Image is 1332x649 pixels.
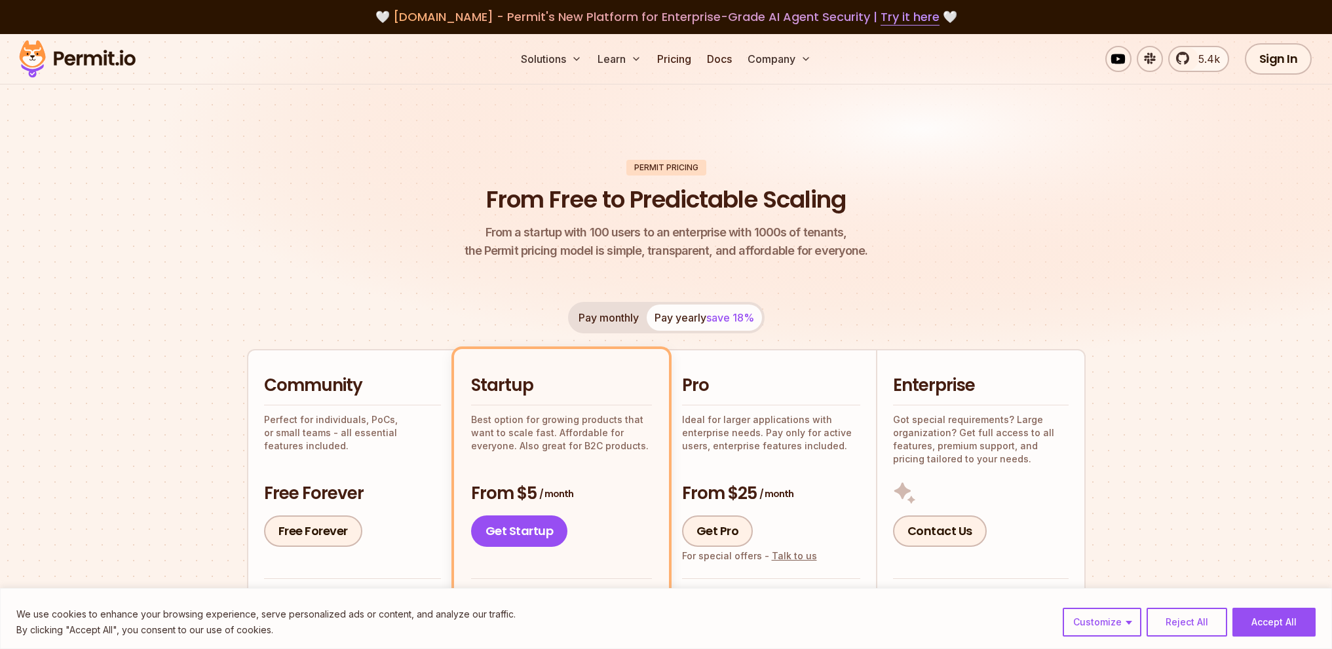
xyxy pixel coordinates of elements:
span: / month [759,487,793,500]
h3: From $25 [682,482,860,506]
p: Best option for growing products that want to scale fast. Affordable for everyone. Also great for... [471,413,652,453]
span: / month [539,487,573,500]
a: Try it here [881,9,940,26]
p: By clicking "Accept All", you consent to our use of cookies. [16,622,516,638]
a: Get Pro [682,515,753,547]
a: Docs [702,46,737,72]
h4: All Features, plus: [471,586,652,599]
h2: Enterprise [893,374,1069,398]
strong: Community [482,587,537,598]
button: Learn [592,46,647,72]
a: Free Forever [264,515,362,547]
p: Perfect for individuals, PoCs, or small teams - all essential features included. [264,413,441,453]
h4: Community features: [264,586,441,599]
a: Get Startup [471,515,568,547]
h2: Pro [682,374,860,398]
button: Customize [1063,608,1141,637]
p: We use cookies to enhance your browsing experience, serve personalized ads or content, and analyz... [16,606,516,622]
span: 5.4k [1190,51,1220,67]
span: [DOMAIN_NAME] - Permit's New Platform for Enterprise-Grade AI Agent Security | [393,9,940,25]
h3: From $5 [471,482,652,506]
button: Accept All [1232,608,1316,637]
div: For special offers - [682,549,817,563]
span: From a startup with 100 users to an enterprise with 1000s of tenants, [465,223,868,242]
a: Sign In [1245,43,1312,75]
strong: Startup [693,587,729,598]
h2: Startup [471,374,652,398]
img: Permit logo [13,37,142,81]
button: Solutions [516,46,587,72]
strong: Pro [904,587,921,598]
h3: Free Forever [264,482,441,506]
button: Company [742,46,816,72]
h2: Community [264,374,441,398]
h4: All Features, plus: [893,586,1069,599]
p: Got special requirements? Large organization? Get full access to all features, premium support, a... [893,413,1069,466]
button: Pay monthly [571,305,647,331]
p: the Permit pricing model is simple, transparent, and affordable for everyone. [465,223,868,260]
a: 5.4k [1168,46,1229,72]
button: Reject All [1147,608,1227,637]
h1: From Free to Predictable Scaling [486,183,846,216]
a: Talk to us [772,550,817,561]
a: Contact Us [893,515,987,547]
h4: All Features, plus: [682,586,860,599]
div: 🤍 🤍 [31,8,1301,26]
p: Ideal for larger applications with enterprise needs. Pay only for active users, enterprise featur... [682,413,860,453]
a: Pricing [652,46,696,72]
div: Permit Pricing [626,160,706,176]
